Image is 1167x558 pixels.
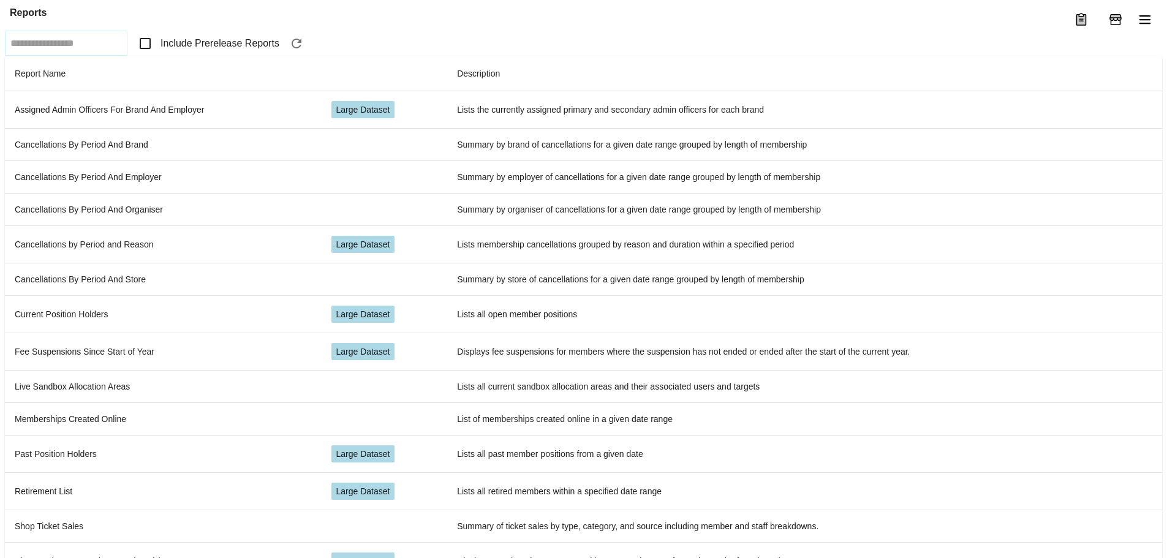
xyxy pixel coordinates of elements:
td: Live Sandbox Allocation Areas [5,370,322,402]
td: Cancellations By Period And Brand [5,128,322,160]
span: Large Dataset [336,485,390,497]
td: Memberships Created Online [5,402,322,435]
span: Large Dataset [336,345,390,358]
span: Large Dataset [336,308,390,320]
span: Large Dataset [336,104,390,116]
td: Summary by brand of cancellations for a given date range grouped by length of membership [447,128,1162,160]
td: Cancellations By Period And Organiser [5,193,322,225]
td: Summary by organiser of cancellations for a given date range grouped by length of membership [447,193,1162,225]
span: Include Prerelease Reports [161,36,279,51]
button: menu [1130,5,1160,34]
button: menu [1067,5,1096,34]
span: Large Dataset [336,238,390,251]
td: Lists all retired members within a specified date range [447,472,1162,510]
td: Cancellations By Period And Employer [5,160,322,193]
td: Displays fee suspensions for members where the suspension has not ended or ended after the start ... [447,333,1162,370]
td: Current Position Holders [5,295,322,333]
td: Cancellations By Period And Store [5,263,322,295]
td: Summary by store of cancellations for a given date range grouped by length of membership [447,263,1162,295]
td: Past Position Holders [5,435,322,472]
td: Cancellations by Period and Reason [5,225,322,263]
td: Summary by employer of cancellations for a given date range grouped by length of membership [447,160,1162,193]
th: Description [447,56,1162,91]
td: Lists all past member positions from a given date [447,435,1162,472]
td: Assigned Admin Officers For Brand And Employer [5,91,322,128]
span: Large Dataset [336,448,390,460]
td: Shop Ticket Sales [5,510,322,542]
td: Summary of ticket sales by type, category, and source including member and staff breakdowns. [447,510,1162,542]
td: List of memberships created online in a given date range [447,402,1162,435]
td: Lists all open member positions [447,295,1162,333]
td: Retirement List [5,472,322,510]
button: Add Store Visit [1101,5,1130,34]
td: Lists all current sandbox allocation areas and their associated users and targets [447,370,1162,402]
td: Lists the currently assigned primary and secondary admin officers for each brand [447,91,1162,128]
td: Fee Suspensions Since Start of Year [5,333,322,370]
th: Report Name [5,56,322,91]
td: Lists membership cancellations grouped by reason and duration within a specified period [447,225,1162,263]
